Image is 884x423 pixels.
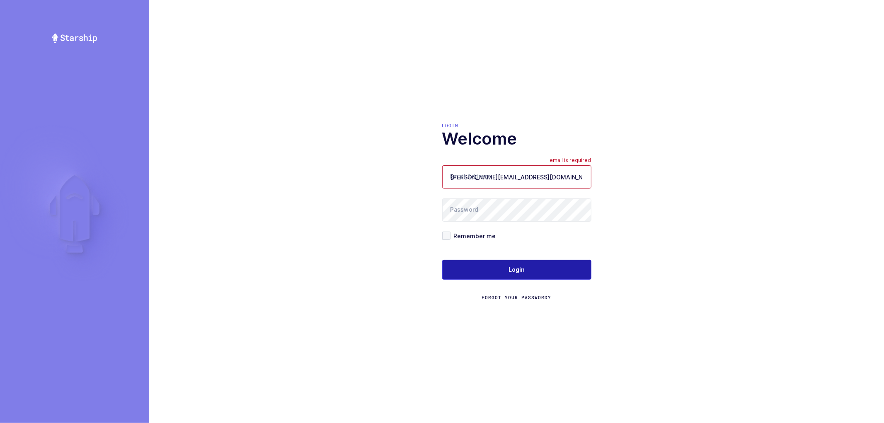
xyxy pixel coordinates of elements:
h1: Welcome [442,129,591,149]
button: Login [442,260,591,280]
input: Email Address [442,165,591,189]
span: Remember me [450,232,496,240]
div: Login [442,122,591,129]
img: Starship [51,33,98,43]
div: email is required [550,157,591,165]
span: Login [509,266,525,274]
input: Password [442,198,591,222]
a: Forgot Your Password? [482,294,552,301]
